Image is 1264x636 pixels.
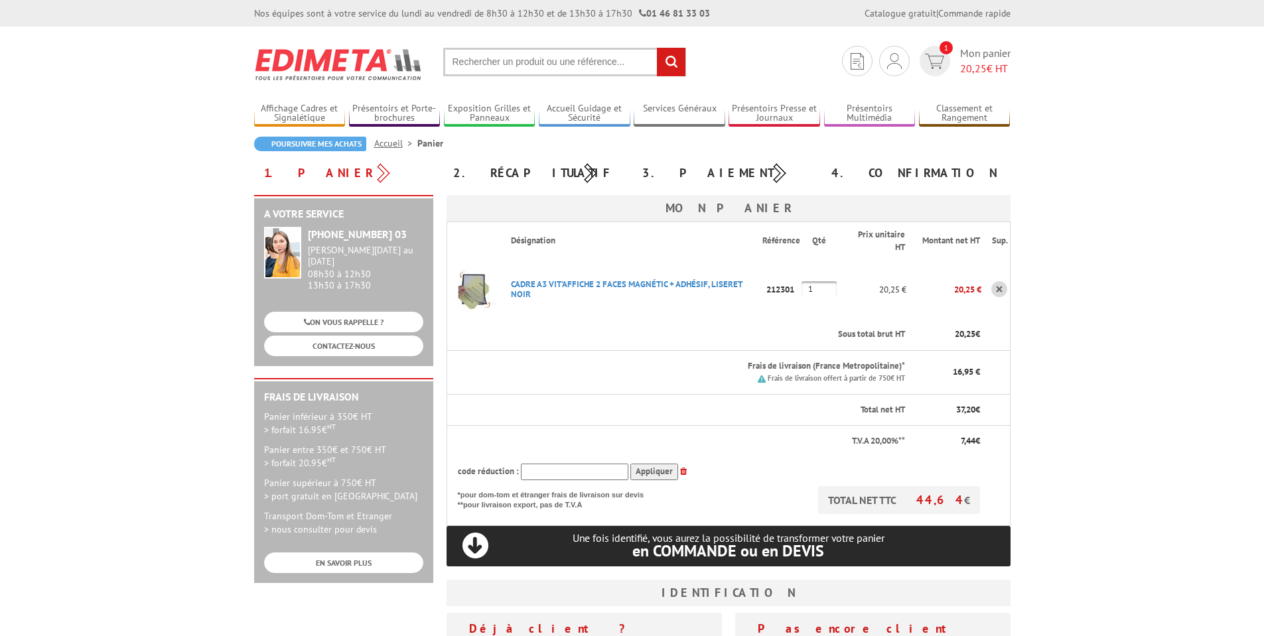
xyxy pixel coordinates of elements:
[938,7,1011,19] a: Commande rapide
[443,161,632,185] div: 2. Récapitulatif
[349,103,441,125] a: Présentoirs et Porte-brochures
[768,373,905,383] small: Frais de livraison offert à partir de 750€ HT
[865,7,936,19] a: Catalogue gratuit
[851,53,864,70] img: devis rapide
[254,137,366,151] a: Poursuivre mes achats
[469,622,699,635] h4: Déjà client ?
[264,476,423,503] p: Panier supérieur à 750€ HT
[917,328,980,341] p: €
[821,161,1011,185] div: 4. Confirmation
[802,222,837,260] th: Qté
[264,509,423,536] p: Transport Dom-Tom et Etranger
[447,195,1011,222] h3: Mon panier
[458,466,519,477] span: code réduction :
[511,279,742,300] a: CADRE A3 VIT'AFFICHE 2 FACES MAGNéTIC + ADHéSIF, LISERET NOIR
[919,103,1011,125] a: Classement et Rangement
[955,328,975,340] span: 20,25
[264,410,423,436] p: Panier inférieur à 350€ HT
[308,227,407,241] strong: [PHONE_NUMBER] 03
[639,7,710,19] strong: 01 46 81 33 03
[447,532,1011,559] p: Une fois identifié, vous aurez la possibilité de transformer votre panier
[634,103,725,125] a: Services Généraux
[847,229,905,253] p: Prix unitaire HT
[632,541,824,561] span: en COMMANDE ou en DEVIS
[953,366,980,377] span: 16,95 €
[327,422,336,431] sup: HT
[254,40,423,89] img: Edimeta
[511,360,906,373] p: Frais de livraison (France Metropolitaine)*
[447,580,1011,606] h3: Identification
[327,455,336,464] sup: HT
[254,103,346,125] a: Affichage Cadres et Signalétique
[264,391,423,403] h2: Frais de Livraison
[961,435,975,446] span: 7,44
[458,486,657,511] p: *pour dom-tom et étranger frais de livraison sur devis **pour livraison export, pas de T.V.A
[916,492,964,507] span: 44,64
[264,227,301,279] img: widget-service.jpg
[254,7,710,20] div: Nos équipes sont à votre service du lundi au vendredi de 8h30 à 12h30 et de 13h30 à 17h30
[762,235,800,247] p: Référence
[308,245,423,290] div: 08h30 à 12h30 13h30 à 17h30
[917,404,980,416] p: €
[264,490,417,502] span: > port gratuit en [GEOGRAPHIC_DATA]
[960,61,1011,76] span: € HT
[447,263,500,316] img: CADRE A3 VIT'AFFICHE 2 FACES MAGNéTIC + ADHéSIF, LISERET NOIR
[539,103,630,125] a: Accueil Guidage et Sécurité
[444,103,535,125] a: Exposition Grilles et Panneaux
[458,435,906,448] p: T.V.A 20,00%**
[960,62,987,75] span: 20,25
[264,208,423,220] h2: A votre service
[264,312,423,332] a: ON VOUS RAPPELLE ?
[925,54,944,69] img: devis rapide
[254,161,443,185] div: 1. Panier
[417,137,443,150] li: Panier
[729,103,820,125] a: Présentoirs Presse et Journaux
[837,278,906,301] p: 20,25 €
[981,222,1010,260] th: Sup.
[500,222,763,260] th: Désignation
[308,245,423,267] div: [PERSON_NAME][DATE] au [DATE]
[762,278,802,301] p: 212301
[906,278,981,301] p: 20,25 €
[960,46,1011,76] span: Mon panier
[956,404,975,415] span: 37,20
[374,137,417,149] a: Accueil
[657,48,685,76] input: rechercher
[443,48,686,76] input: Rechercher un produit ou une référence...
[917,235,980,247] p: Montant net HT
[630,464,678,480] input: Appliquer
[264,523,377,535] span: > nous consulter pour devis
[264,443,423,470] p: Panier entre 350€ et 750€ HT
[264,424,336,436] span: > forfait 16.95€
[632,161,821,185] div: 3. Paiement
[824,103,916,125] a: Présentoirs Multimédia
[818,486,980,514] p: TOTAL NET TTC €
[264,336,423,356] a: CONTACTEZ-NOUS
[500,319,907,350] th: Sous total brut HT
[887,53,902,69] img: devis rapide
[264,457,336,469] span: > forfait 20.95€
[264,552,423,573] a: EN SAVOIR PLUS
[940,41,953,54] span: 1
[865,7,1011,20] div: |
[917,435,980,448] p: €
[458,404,906,416] p: Total net HT
[916,46,1011,76] a: devis rapide 1 Mon panier 20,25€ HT
[758,375,766,383] img: picto.png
